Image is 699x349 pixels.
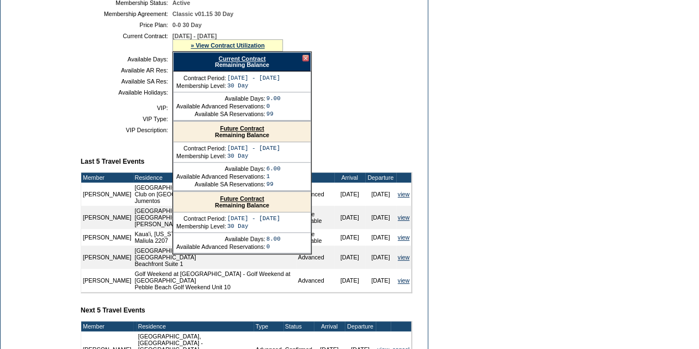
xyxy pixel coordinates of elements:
td: VIP: [85,105,168,111]
td: Type [296,173,334,183]
span: Classic v01.15 30 Day [172,11,233,17]
td: Current Contract: [85,33,168,51]
td: Membership Level: [176,223,226,230]
td: Available SA Reservations: [176,181,265,187]
a: view [398,191,409,197]
td: Membership Level: [176,153,226,159]
td: 99 [266,111,281,117]
a: » View Contract Utilization [191,42,265,49]
td: Available Days: [85,56,168,62]
td: Status [283,321,314,331]
td: 8.00 [266,236,281,242]
a: view [398,214,409,221]
td: [GEOGRAPHIC_DATA], [US_STATE] - [GEOGRAPHIC_DATA] [PERSON_NAME] 1103A [133,206,296,229]
td: Available Advanced Reservations: [176,173,265,180]
td: Residence [133,173,296,183]
td: 6.00 [266,165,281,172]
td: [PERSON_NAME] [81,183,133,206]
td: Membership Agreement: [85,11,168,17]
td: [DATE] [334,206,365,229]
a: Current Contract [218,55,265,62]
td: [DATE] [365,206,396,229]
td: 99 [266,181,281,187]
td: [GEOGRAPHIC_DATA] - [GEOGRAPHIC_DATA] - [GEOGRAPHIC_DATA] Beachfront Suite 1 [133,246,296,269]
td: [DATE] [365,269,396,292]
td: Available Holidays: [85,89,168,96]
td: Arrival [314,321,345,331]
div: Remaining Balance [174,122,311,142]
td: [DATE] - [DATE] [227,215,280,222]
span: [DATE] - [DATE] [172,33,217,39]
div: Remaining Balance [174,192,311,212]
td: [PERSON_NAME] [81,269,133,292]
td: Advanced [296,246,334,269]
td: 0 [266,243,281,250]
td: 30 Day [227,223,280,230]
td: [DATE] [365,246,396,269]
td: [DATE] [334,183,365,206]
td: 30 Day [227,153,280,159]
td: Contract Period: [176,215,226,222]
td: [PERSON_NAME] [81,246,133,269]
td: Space Available [296,206,334,229]
td: 9.00 [266,95,281,102]
td: Kaua'i, [US_STATE] - Timbers Kaua'i Maliula 2207 [133,229,296,246]
td: Membership Level: [176,82,226,89]
a: view [398,234,409,241]
td: Golf Weekend at [GEOGRAPHIC_DATA] - Golf Weekend at [GEOGRAPHIC_DATA] Pebble Beach Golf Weekend U... [133,269,296,292]
td: Type [254,321,283,331]
td: [DATE] [334,229,365,246]
td: Available Days: [176,236,265,242]
td: 1 [266,173,281,180]
b: Next 5 Travel Events [81,306,145,314]
td: Price Plan: [85,22,168,28]
td: [GEOGRAPHIC_DATA], [GEOGRAPHIC_DATA] - The Abaco Club on [GEOGRAPHIC_DATA] Jumentos [133,183,296,206]
td: Available AR Res: [85,67,168,74]
b: Last 5 Travel Events [81,158,144,165]
td: [PERSON_NAME] [81,229,133,246]
td: Member [81,173,133,183]
td: Departure [365,173,396,183]
td: Available Days: [176,95,265,102]
td: Contract Period: [176,75,226,81]
td: Arrival [334,173,365,183]
span: 0-0 30 Day [172,22,202,28]
a: Future Contract [220,125,264,132]
a: view [398,277,409,284]
td: Advanced [296,269,334,292]
td: 30 Day [227,82,280,89]
td: Departure [345,321,376,331]
td: Advanced [296,183,334,206]
td: Contract Period: [176,145,226,152]
td: Space Available [296,229,334,246]
td: [DATE] [334,246,365,269]
div: Remaining Balance [173,52,311,71]
td: Available Days: [176,165,265,172]
td: Available SA Reservations: [176,111,265,117]
td: VIP Description: [85,127,168,133]
td: Available Advanced Reservations: [176,243,265,250]
td: VIP Type: [85,116,168,122]
td: Available SA Res: [85,78,168,85]
td: [DATE] - [DATE] [227,145,280,152]
td: [DATE] [334,269,365,292]
td: [PERSON_NAME] [81,206,133,229]
td: Member [81,321,133,331]
a: Future Contract [220,195,264,202]
td: [DATE] - [DATE] [227,75,280,81]
a: view [398,254,409,261]
td: Available Advanced Reservations: [176,103,265,110]
td: [DATE] [365,229,396,246]
td: [DATE] [365,183,396,206]
td: Residence [136,321,254,331]
td: 0 [266,103,281,110]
